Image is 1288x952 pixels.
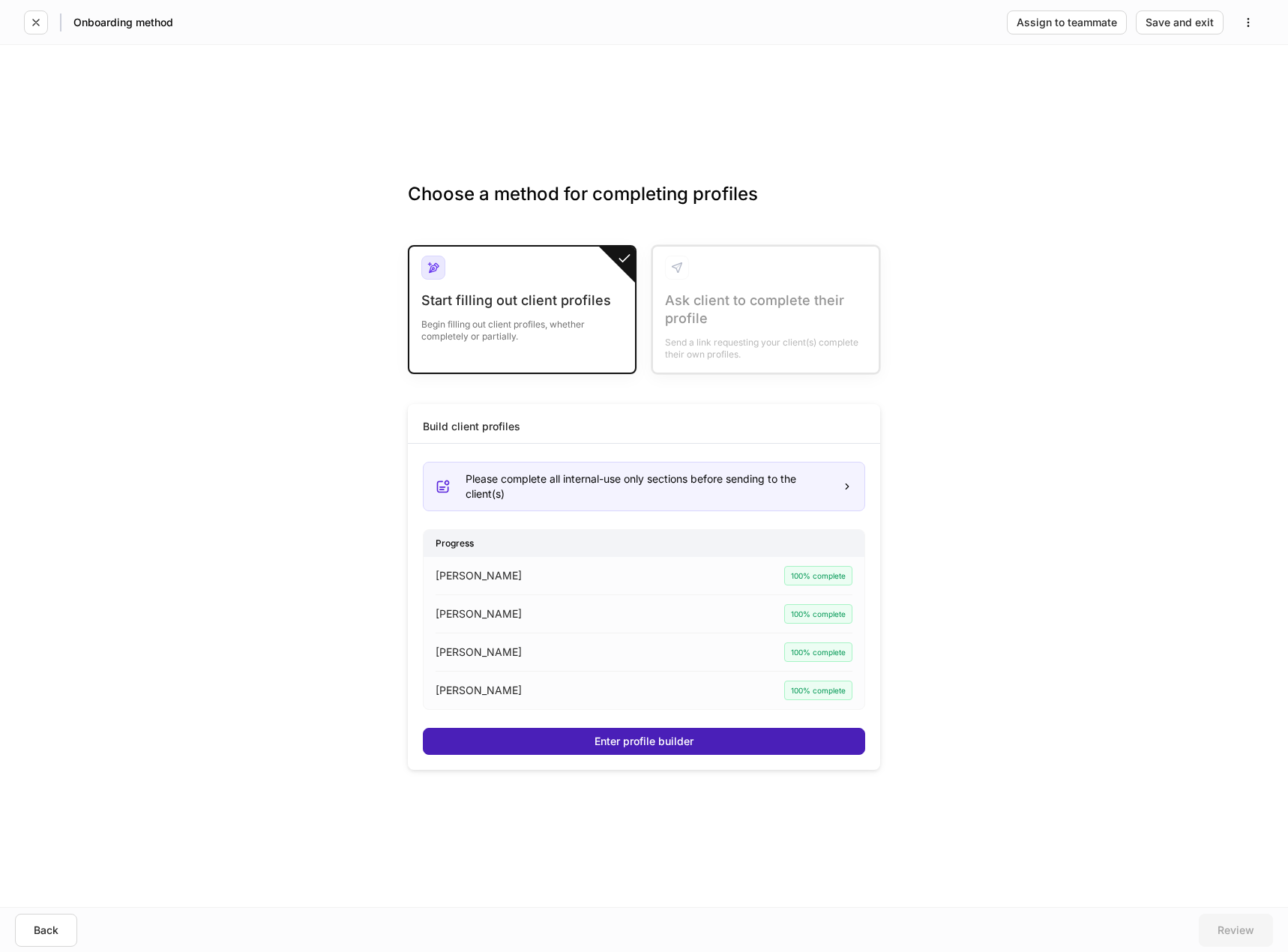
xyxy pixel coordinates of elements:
div: Begin filling out client profiles, whether completely or partially. [421,310,623,343]
h3: Choose a method for completing profiles [408,182,880,230]
p: [PERSON_NAME] [436,568,522,583]
p: [PERSON_NAME] [436,606,522,621]
div: Please complete all internal-use only sections before sending to the client(s) [466,472,830,501]
div: 100% complete [784,566,852,585]
div: Assign to teammate [1017,17,1117,28]
div: 100% complete [784,642,852,662]
button: Save and exit [1136,10,1224,34]
h5: Onboarding method [73,15,173,30]
button: Back [15,914,77,947]
button: Enter profile builder [423,728,865,755]
p: [PERSON_NAME] [436,645,522,660]
button: Assign to teammate [1007,10,1127,34]
div: Progress [424,530,864,556]
div: Enter profile builder [595,736,693,747]
div: 100% complete [784,604,852,624]
div: Build client profiles [423,419,520,434]
div: Start filling out client profiles [421,292,623,310]
div: Back [34,925,58,936]
div: Save and exit [1146,17,1214,28]
p: [PERSON_NAME] [436,683,522,698]
div: 100% complete [784,681,852,700]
